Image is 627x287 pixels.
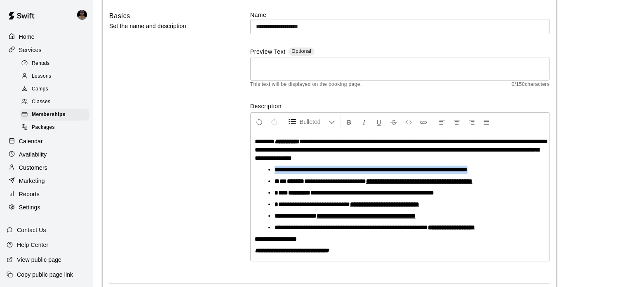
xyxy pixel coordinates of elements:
span: Classes [32,98,50,106]
button: Justify Align [479,114,493,129]
span: Bulleted List [300,118,329,126]
label: Name [250,11,550,19]
p: Home [19,33,35,41]
a: Settings [7,201,86,213]
a: Memberships [20,109,93,121]
div: Packages [20,122,89,133]
div: Memberships [20,109,89,121]
span: Packages [32,123,55,132]
span: 0 / 150 characters [512,81,550,89]
button: Right Align [465,114,479,129]
button: Format Italics [357,114,371,129]
a: Rentals [20,57,93,70]
a: Calendar [7,135,86,147]
a: Lessons [20,70,93,83]
span: Lessons [32,72,52,81]
p: Copy public page link [17,270,73,279]
span: Rentals [32,59,50,68]
button: Insert Link [416,114,430,129]
p: Calendar [19,137,43,145]
div: Lessons [20,71,89,82]
div: Rentals [20,58,89,69]
p: Reports [19,190,40,198]
div: Allen Quinney [75,7,93,23]
button: Insert Code [402,114,416,129]
p: Availability [19,150,47,159]
a: Marketing [7,175,86,187]
span: Camps [32,85,48,93]
img: Allen Quinney [77,10,87,20]
button: Center Align [450,114,464,129]
p: Customers [19,164,47,172]
button: Left Align [435,114,449,129]
button: Undo [252,114,266,129]
label: Description [250,102,550,110]
p: Help Center [17,241,48,249]
button: Formatting Options [285,114,338,129]
p: Marketing [19,177,45,185]
p: Settings [19,203,40,211]
label: Preview Text [250,47,286,57]
a: Reports [7,188,86,200]
div: Classes [20,96,89,108]
p: Contact Us [17,226,46,234]
a: Availability [7,148,86,161]
span: This text will be displayed on the booking page. [250,81,362,89]
a: Services [7,44,86,56]
p: Set the name and description [109,21,224,31]
a: Customers [7,161,86,174]
button: Redo [267,114,281,129]
button: Format Strikethrough [387,114,401,129]
p: Services [19,46,42,54]
a: Camps [20,83,93,96]
span: Memberships [32,111,66,119]
button: Format Underline [372,114,386,129]
p: View public page [17,256,61,264]
a: Home [7,31,86,43]
a: Packages [20,121,93,134]
div: Camps [20,83,89,95]
button: Format Bold [342,114,356,129]
a: Classes [20,96,93,109]
span: Optional [291,48,311,54]
h6: Basics [109,11,130,21]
